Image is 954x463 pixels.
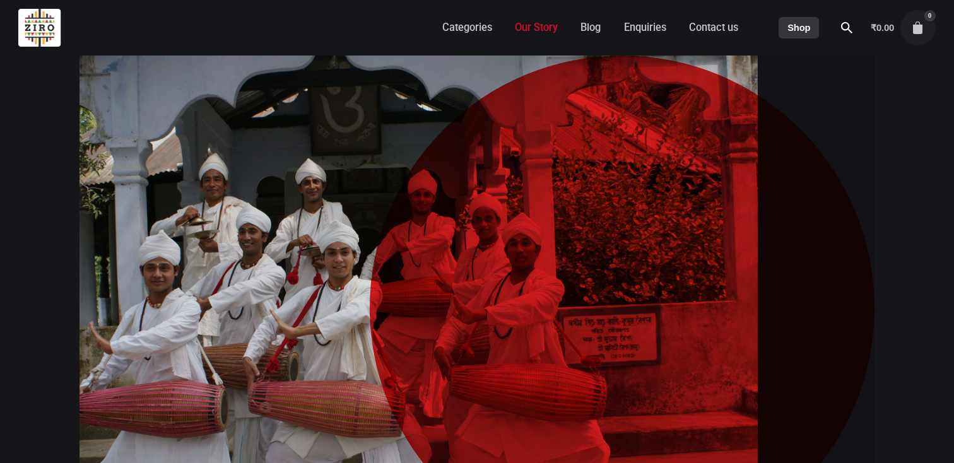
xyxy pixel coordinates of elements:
[431,14,503,42] a: Categories
[924,10,936,21] span: 0
[569,14,612,42] a: Blog
[900,10,936,45] button: cart
[18,4,61,52] a: ZIRO ZIRO
[871,23,894,33] bdi: 0.00
[580,21,601,34] span: Blog
[612,14,677,42] a: Enquiries
[503,14,569,42] a: Our Story
[779,17,819,38] a: Shop
[871,23,894,33] a: ₹0.00
[18,9,61,47] img: ZIRO
[871,23,876,33] span: ₹
[442,21,492,34] span: Categories
[689,21,738,34] span: Contact us
[515,21,558,34] span: Our Story
[678,14,750,42] a: Contact us
[624,21,666,34] span: Enquiries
